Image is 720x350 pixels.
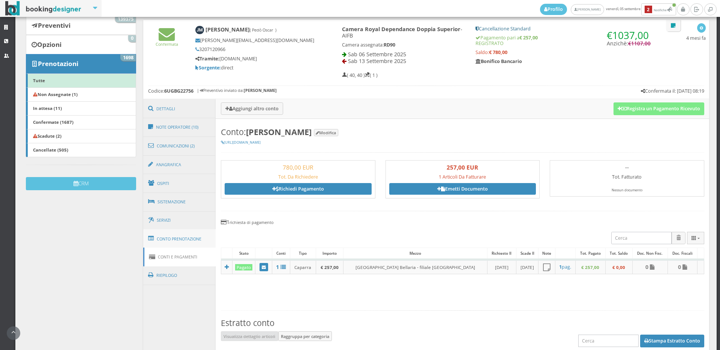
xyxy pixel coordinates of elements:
span: € [628,40,651,47]
a: [PERSON_NAME] [571,4,604,15]
div: Tipo [290,248,316,258]
b: Camera Royal Dependance Doppia Superior [342,26,460,33]
b: Tutte [33,77,45,83]
div: Stato [232,248,255,258]
a: In attesa (11) [26,101,136,116]
button: 2Notifiche [641,3,676,15]
b: € 0,00 [612,264,625,270]
div: Doc. Non Fisc. [633,248,668,258]
span: 1107,00 [631,40,651,47]
a: [URL][DOMAIN_NAME] [221,140,261,145]
div: Note [538,248,555,258]
div: Richiesto il [487,248,516,258]
div: Pagato [235,264,252,270]
span: Sab 06 Settembre 2025 [348,51,406,58]
td: [DATE] [516,260,538,274]
h5: Cancellazione Standard [475,26,652,32]
a: Note Operatore (10) [143,117,216,137]
b: 2 [645,6,652,14]
h3: Estratto conto [221,318,704,328]
h5: direct [195,65,316,71]
h4: - AIFB [342,26,465,39]
a: Richiedi Pagamento [225,183,372,194]
b: 257,00 EUR [447,164,478,171]
a: Profilo [540,4,567,15]
h3: 780,00 EUR [225,164,372,171]
a: Confermate (1687) [26,115,136,129]
td: [DATE] [487,260,516,274]
h5: ( 40, 40 ) ( 1 ) [342,72,378,78]
h5: Camera assegnata: [342,42,465,48]
a: Comunicazioni (2) [143,136,216,156]
button: Stampa Estratto Conto [640,335,704,347]
div: Doc. Fiscali [668,248,697,258]
b: 0 [678,263,681,270]
h5: Tot. Fatturato [553,174,700,180]
b: € 257,00 [321,264,339,270]
b: 0 [645,263,648,270]
a: Prenotazioni 1698 [26,54,136,74]
div: Tot. Saldo [606,248,632,258]
button: Columns [687,232,704,244]
b: Cancellate (505) [33,147,68,153]
span: 1037,00 [612,29,649,42]
div: Tot. Pagato [576,248,605,258]
b: Scadute (2) [33,133,61,139]
div: Nessun documento [553,188,700,193]
b: Preventivi [38,21,70,30]
b: Opzioni [37,40,61,49]
span: 139375 [115,16,136,23]
a: Servizi [143,211,216,230]
a: Tutte [26,74,136,88]
a: 1pag. [558,264,573,270]
a: Conti e Pagamenti [143,248,216,266]
b: Sorgente: [195,65,221,71]
h5: Saldo: [475,50,652,55]
b: 1 [276,263,279,270]
a: Scadute (2) [26,129,136,143]
b: RD90 [384,42,395,48]
h5: pag. [558,264,573,270]
b: Tramite: [195,56,219,62]
a: Confermata [156,35,178,47]
img: Jessica Magagna [195,26,204,35]
a: Conto Prenotazione [143,229,216,249]
button: Raggruppa per categoria [278,331,332,341]
h5: Codice: [148,88,193,94]
strong: € 780,00 [489,49,507,56]
h3: Conto: [221,127,704,137]
h5: 3207120966 [195,47,316,52]
small: ( Pedò Oscar ) [250,27,276,33]
b: 6UGBG22756 [164,88,193,94]
h6: | Preventivo inviato da: [197,88,277,93]
button: Aggiungi altro conto [221,102,283,115]
a: Riepilogo [143,266,216,285]
b: 1 [559,264,562,270]
h4: 1 [221,219,704,225]
button: CRM [26,177,136,190]
a: Anagrafica [143,155,216,174]
a: 1 [275,264,287,270]
b: In attesa (11) [33,105,62,111]
a: Opzioni 0 [26,35,136,54]
b: € 257,00 [581,264,599,270]
b: Bonifico Bancario [475,58,522,65]
h3: -- [553,164,700,171]
h5: Tot. Da Richiedere [225,174,372,180]
div: Scade il [516,248,538,258]
input: Cerca [611,232,672,244]
a: Non Assegnate (1) [26,87,136,102]
div: Importo [316,248,343,258]
a: Ospiti [143,174,216,193]
b: [PERSON_NAME] [205,26,276,33]
td: [GEOGRAPHIC_DATA] Bellaria - filiale [GEOGRAPHIC_DATA] [343,260,487,274]
a: Emetti Documento [389,183,536,194]
span: Sab 13 Settembre 2025 [348,57,406,65]
b: Confermate (1687) [33,119,73,125]
b: Prenotazioni [38,59,78,68]
small: richiesta di pagamento [229,219,273,225]
a: Sistemazione [143,192,216,212]
h5: 1 Articoli Da Fatturare [389,174,536,180]
span: 0 [128,35,136,42]
strong: € 257,00 [519,35,538,41]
